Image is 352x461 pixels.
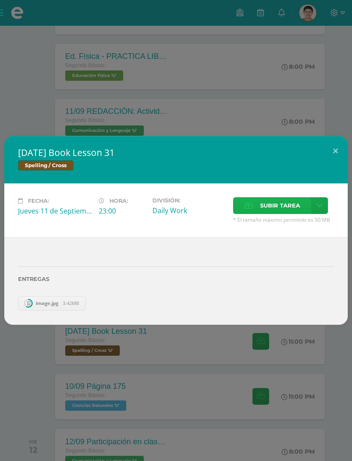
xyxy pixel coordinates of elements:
[109,198,128,204] span: Hora:
[99,206,146,216] div: 23:00
[260,198,300,214] span: Subir tarea
[233,216,334,223] span: * El tamaño máximo permitido es 50 MB
[28,198,49,204] span: Fecha:
[152,206,226,215] div: Daily Work
[18,160,73,171] span: Spelling / Cross
[323,136,348,165] button: Close (Esc)
[31,300,63,306] span: image.jpg
[152,197,226,204] label: División:
[63,300,79,306] span: 3.42MB
[18,206,92,216] div: Jueves 11 de Septiembre
[18,147,334,159] h2: [DATE] Book Lesson 31
[18,276,334,282] label: Entregas
[18,296,86,311] a: image.jpg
